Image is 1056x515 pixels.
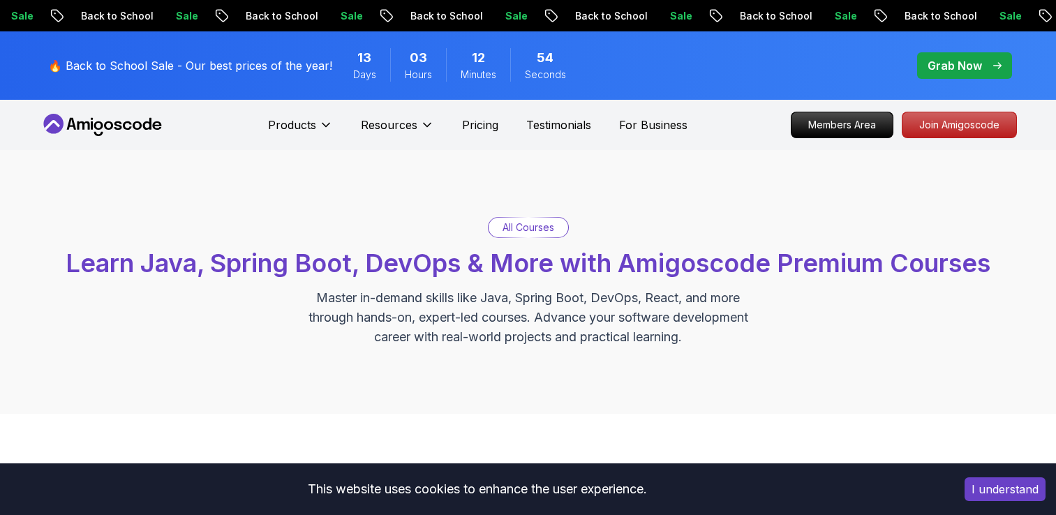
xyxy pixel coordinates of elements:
p: Sale [474,9,519,23]
p: Sale [803,9,848,23]
p: All Courses [503,221,554,234]
p: Grab Now [928,57,982,74]
p: Sale [639,9,683,23]
a: For Business [619,117,687,133]
p: Master in-demand skills like Java, Spring Boot, DevOps, React, and more through hands-on, expert-... [294,288,763,347]
p: Products [268,117,316,133]
span: Seconds [525,68,566,82]
span: Days [353,68,376,82]
p: Back to School [50,9,144,23]
span: 54 Seconds [537,48,553,68]
span: 3 Hours [410,48,427,68]
p: Back to School [379,9,474,23]
a: Join Amigoscode [902,112,1017,138]
p: Sale [309,9,354,23]
a: Pricing [462,117,498,133]
span: Hours [405,68,432,82]
span: 12 Minutes [472,48,485,68]
button: Resources [361,117,434,144]
button: Products [268,117,333,144]
button: Accept cookies [965,477,1046,501]
p: Resources [361,117,417,133]
p: Sale [968,9,1013,23]
p: Back to School [873,9,968,23]
p: Back to School [708,9,803,23]
a: Members Area [791,112,893,138]
span: 13 Days [357,48,371,68]
a: Testimonials [526,117,591,133]
span: Minutes [461,68,496,82]
p: Back to School [544,9,639,23]
p: Back to School [214,9,309,23]
p: Join Amigoscode [902,112,1016,137]
p: Members Area [791,112,893,137]
span: Learn Java, Spring Boot, DevOps & More with Amigoscode Premium Courses [66,248,990,278]
p: Sale [144,9,189,23]
div: This website uses cookies to enhance the user experience. [10,474,944,505]
p: 🔥 Back to School Sale - Our best prices of the year! [48,57,332,74]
